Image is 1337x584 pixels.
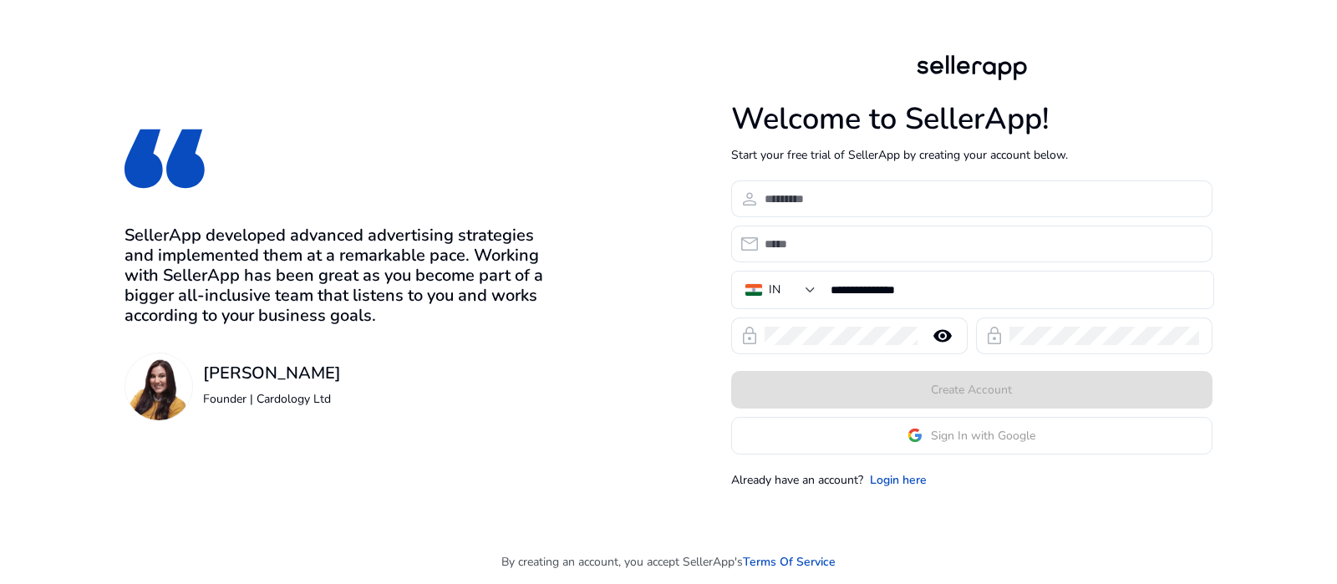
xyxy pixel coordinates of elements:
[769,281,780,299] div: IN
[984,326,1004,346] span: lock
[740,189,760,209] span: person
[923,326,963,346] mat-icon: remove_red_eye
[731,146,1212,164] p: Start your free trial of SellerApp by creating your account below.
[740,234,760,254] span: email
[203,363,341,383] h3: [PERSON_NAME]
[731,471,863,489] p: Already have an account?
[740,326,760,346] span: lock
[731,101,1212,137] h1: Welcome to SellerApp!
[125,226,552,326] h3: SellerApp developed advanced advertising strategies and implemented them at a remarkable pace. Wo...
[743,553,836,571] a: Terms Of Service
[203,390,341,408] p: Founder | Cardology Ltd
[870,471,927,489] a: Login here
